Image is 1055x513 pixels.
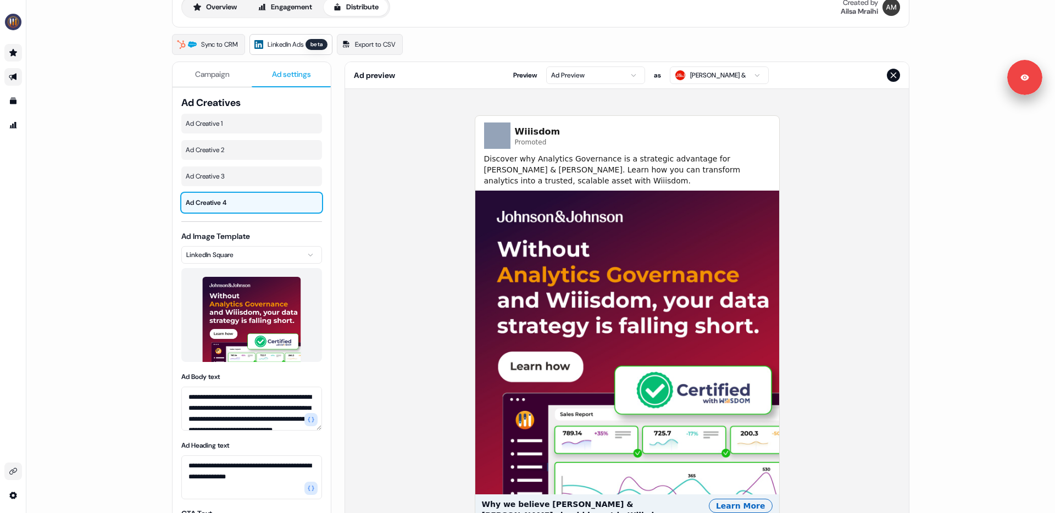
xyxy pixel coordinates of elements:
[355,39,396,50] span: Export to CSV
[186,144,318,155] span: Ad Creative 2
[513,70,537,81] span: Preview
[186,118,318,129] span: Ad Creative 1
[4,487,22,504] a: Go to integrations
[195,69,230,80] span: Campaign
[654,70,661,81] span: as
[186,197,318,208] span: Ad Creative 4
[186,171,318,182] span: Ad Creative 3
[181,231,250,241] label: Ad Image Template
[709,499,773,513] div: Learn More
[841,7,878,16] div: Ailsa Mraihi
[4,116,22,134] a: Go to attribution
[181,441,229,450] label: Ad Heading text
[337,34,403,55] a: Export to CSV
[484,153,770,186] span: Discover why Analytics Governance is a strategic advantage for [PERSON_NAME] & [PERSON_NAME]. Lea...
[515,125,560,138] span: Wiiisdom
[4,462,22,480] a: Go to integrations
[4,92,22,110] a: Go to templates
[4,44,22,62] a: Go to prospects
[306,39,327,50] div: beta
[887,69,900,82] button: Close preview
[4,68,22,86] a: Go to outbound experience
[354,70,395,81] span: Ad preview
[268,39,303,50] span: LinkedIn Ads
[515,138,560,147] span: Promoted
[272,69,311,80] span: Ad settings
[249,34,332,55] a: LinkedIn Adsbeta
[172,34,245,55] a: Sync to CRM
[181,96,322,109] span: Ad Creatives
[201,39,238,50] span: Sync to CRM
[181,372,220,381] label: Ad Body text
